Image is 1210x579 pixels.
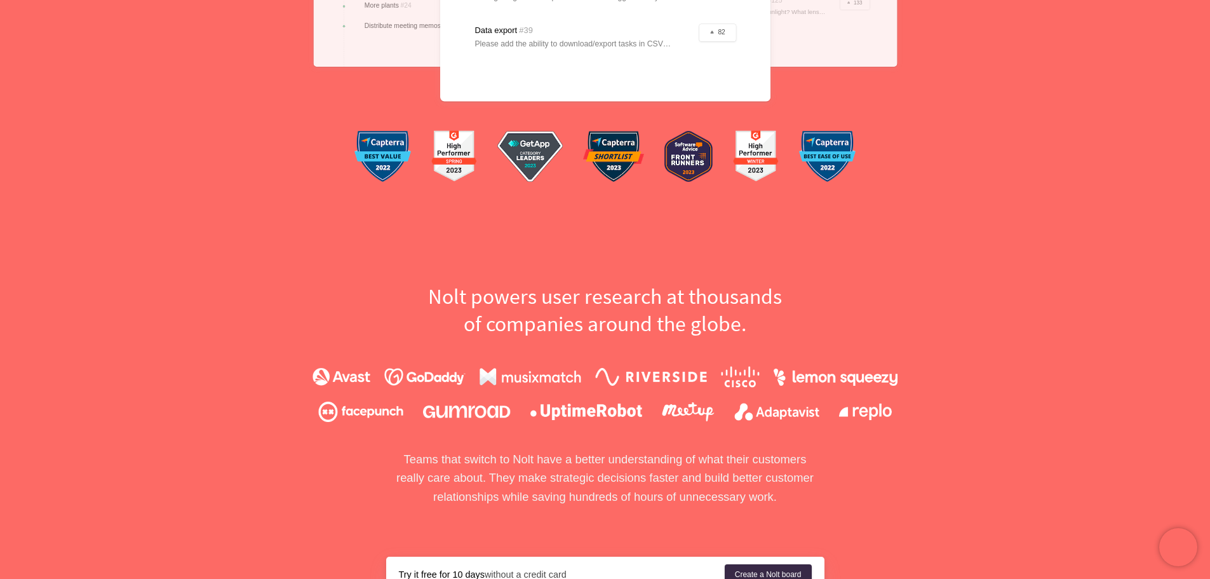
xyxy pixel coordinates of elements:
[423,405,511,418] img: gumroad.2d33986aca.png
[734,403,819,421] img: adaptavist.4060977e04.png
[799,131,856,182] img: capterra-2.aadd15ad95.png
[733,126,779,186] img: g2-2.67a1407cb9.png
[313,368,370,386] img: avast.6829f2e004.png
[662,402,715,422] img: meetup.9107d9babc.png
[774,369,897,386] img: lemonsqueezy.bc0263d410.png
[386,450,824,506] p: Teams that switch to Nolt have a better understanding of what their customers really care about. ...
[664,131,713,182] img: softwareAdvice.8928b0e2d4.png
[431,126,477,186] img: g2-1.d59c70ff4a.png
[386,283,824,338] h2: Nolt powers user research at thousands of companies around the globe.
[595,368,707,385] img: riverside.224b59c4e9.png
[497,131,563,182] img: getApp.168aadcbc8.png
[480,368,581,386] img: musixmatch.134dacf828.png
[1159,528,1197,566] iframe: Chatra live chat
[839,404,892,420] img: replo.43f45c7cdc.png
[354,131,411,182] img: capterra-1.a005f88887.png
[583,131,644,182] img: capterra-3.4ae8dd4a3b.png
[721,366,760,388] img: cisco.095899e268.png
[384,368,466,386] img: godaddy.fea34582f6.png
[530,404,642,420] img: uptimerobot.920923f729.png
[318,402,403,421] img: facepunch.2d9380a33e.png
